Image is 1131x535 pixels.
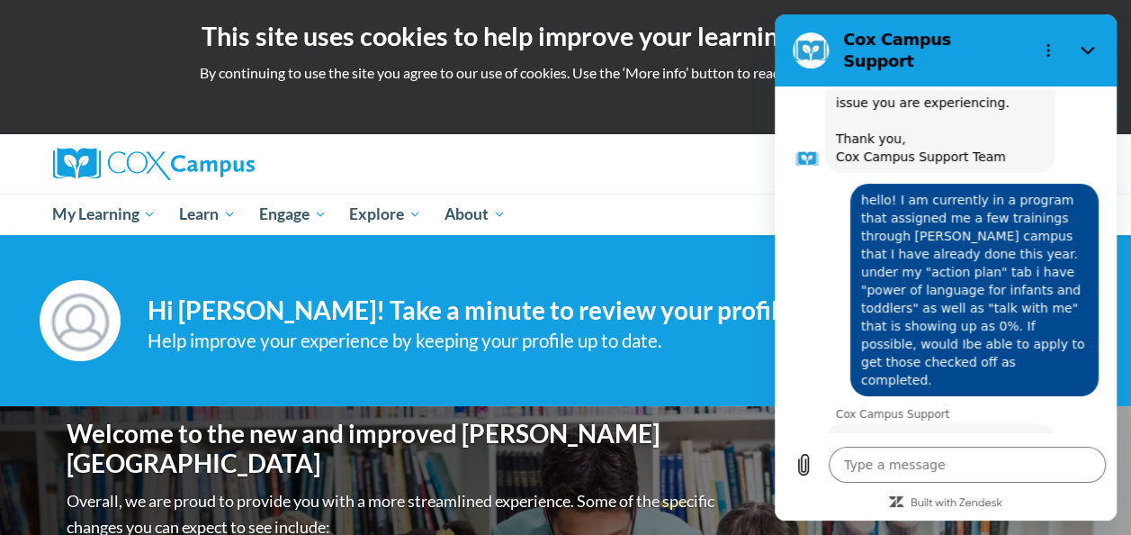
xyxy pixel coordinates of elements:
a: About [433,194,517,235]
span: My Learning [52,204,156,225]
span: Learn [179,204,236,225]
a: Explore [337,194,433,235]
a: My Learning [41,194,168,235]
p: By continuing to use the site you agree to our use of cookies. Use the ‘More info’ button to read... [13,63,1118,83]
img: Cox Campus [53,148,255,180]
a: Learn [167,194,247,235]
h4: Hi [PERSON_NAME]! Take a minute to review your profile. [148,295,954,326]
span: About [444,204,506,225]
span: Engage [259,204,327,225]
span: Explore [349,204,421,225]
iframe: Messaging window [775,14,1117,521]
a: Cox Campus [53,148,377,180]
img: Profile Image [40,280,121,361]
a: Engage [247,194,338,235]
h1: Welcome to the new and improved [PERSON_NAME][GEOGRAPHIC_DATA] [67,419,719,479]
h2: This site uses cookies to help improve your learning experience. [13,18,1118,54]
div: Main menu [40,194,1092,235]
div: Help improve your experience by keeping your profile up to date. [148,326,954,356]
